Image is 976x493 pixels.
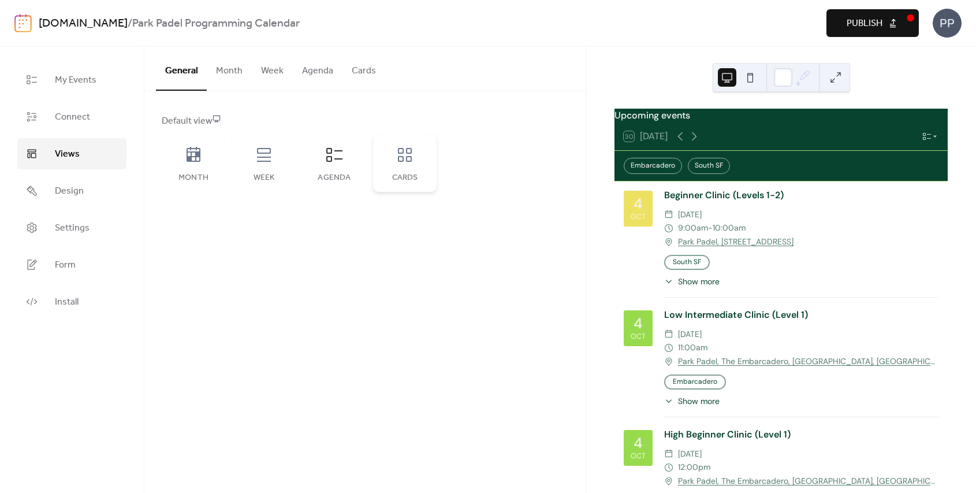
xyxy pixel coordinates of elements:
span: Publish [847,17,882,31]
div: ​ [664,355,673,369]
div: 4 [634,436,643,450]
div: Month [173,173,214,183]
button: ​Show more [664,395,720,407]
div: ​ [664,447,673,461]
button: Publish [826,9,919,37]
span: [DATE] [678,208,702,222]
button: Week [252,47,293,90]
div: Default view [162,114,566,128]
img: logo [14,14,32,32]
div: Low Intermediate Clinic (Level 1) [664,308,938,322]
span: 9:00am [678,221,708,235]
a: Install [17,286,126,317]
div: 4 [634,316,643,331]
button: Cards [342,47,385,90]
span: 10:00am [713,221,746,235]
div: ​ [664,461,673,475]
a: Park Padel, The Embarcadero, [GEOGRAPHIC_DATA], [GEOGRAPHIC_DATA] [678,475,938,488]
div: Agenda [314,173,355,183]
span: Form [55,258,76,272]
div: Beginner Clinic (Levels 1-2) [664,188,938,202]
span: Settings [55,221,90,235]
div: PP [933,9,962,38]
b: Park Padel Programming Calendar [132,13,300,35]
div: 4 [634,197,643,211]
a: Connect [17,101,126,132]
a: My Events [17,64,126,95]
span: Show more [678,276,720,288]
a: Design [17,175,126,206]
div: Week [244,173,284,183]
div: ​ [664,221,673,235]
div: High Beginner Clinic (Level 1) [664,428,938,442]
a: Park Padel, The Embarcadero, [GEOGRAPHIC_DATA], [GEOGRAPHIC_DATA] [678,355,938,369]
span: Design [55,184,84,198]
a: Settings [17,212,126,243]
div: ​ [664,395,673,407]
b: / [128,13,132,35]
div: South SF [688,158,730,174]
div: ​ [664,276,673,288]
a: [DOMAIN_NAME] [39,13,128,35]
span: Views [55,147,80,161]
button: General [156,47,207,91]
div: Oct [631,453,646,460]
div: Upcoming events [614,109,948,123]
div: Cards [385,173,425,183]
div: Embarcadero [624,158,682,174]
span: Connect [55,110,90,124]
span: - [708,221,713,235]
div: ​ [664,475,673,488]
span: [DATE] [678,447,702,461]
div: Oct [631,333,646,340]
div: Oct [631,213,646,221]
span: 11:00am [678,341,707,355]
span: 12:00pm [678,461,710,475]
button: ​Show more [664,276,720,288]
a: Views [17,138,126,169]
span: [DATE] [678,328,702,342]
div: ​ [664,341,673,355]
div: ​ [664,328,673,342]
span: My Events [55,73,96,87]
div: ​ [664,208,673,222]
button: Agenda [293,47,342,90]
div: ​ [664,235,673,249]
span: Show more [678,395,720,407]
a: Form [17,249,126,280]
button: Month [207,47,252,90]
span: Install [55,295,79,309]
a: Park Padel, [STREET_ADDRESS] [678,235,794,249]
